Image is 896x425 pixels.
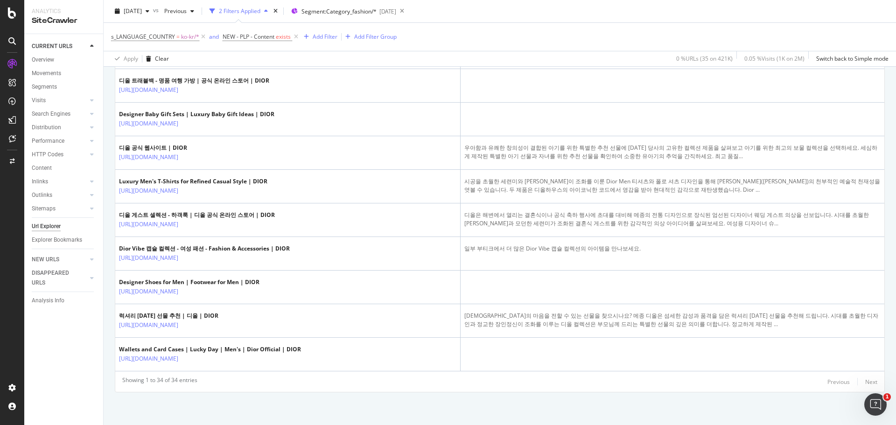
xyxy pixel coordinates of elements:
[32,15,96,26] div: SiteCrawler
[32,82,97,92] a: Segments
[300,31,337,42] button: Add Filter
[155,55,169,63] div: Clear
[32,268,79,288] div: DISAPPEARED URLS
[124,55,138,63] div: Apply
[119,177,267,186] div: Luxury Men's T-Shirts for Refined Casual Style | DIOR
[119,312,219,320] div: 럭셔리 [DATE] 선물 추천 | 디올 | DIOR
[119,278,259,286] div: Designer Shoes for Men | Footwear for Men | DIOR
[354,33,397,41] div: Add Filter Group
[119,153,178,162] a: [URL][DOMAIN_NAME]
[142,51,169,66] button: Clear
[32,190,87,200] a: Outlinks
[464,244,881,253] div: 일부 부티크에서 더 많은 Dior Vibe 캡슐 컬렉션의 아이템을 만나보세요.
[32,190,52,200] div: Outlinks
[32,204,56,214] div: Sitemaps
[676,55,733,63] div: 0 % URLs ( 35 on 421K )
[464,177,881,194] div: 시공을 초월한 세련미와 [PERSON_NAME]이 조화를 이룬 Dior Men 티셔츠와 폴로 셔츠 디자인을 통해 [PERSON_NAME]([PERSON_NAME])의 천부적인...
[111,4,153,19] button: [DATE]
[812,51,889,66] button: Switch back to Simple mode
[865,378,877,386] div: Next
[176,33,180,41] span: =
[464,144,881,160] div: 우아함과 유쾌한 창의성이 결합된 아기를 위한 특별한 추천 선물에 [DATE] 당사의 고유한 컬렉션 제품을 살펴보고 아기를 위한 최고의 보물 컬렉션을 선택하세요. 세심하게 제작...
[161,4,198,19] button: Previous
[32,177,48,187] div: Inlinks
[32,222,61,231] div: Url Explorer
[32,109,87,119] a: Search Engines
[119,244,290,253] div: Dior Vibe 캡슐 컬렉션 - 여성 패션 - Fashion & Accessories | DIOR
[161,7,187,15] span: Previous
[153,6,161,14] span: vs
[119,85,178,95] a: [URL][DOMAIN_NAME]
[119,144,219,152] div: 디올 공식 웹사이트 | DIOR
[287,4,396,19] button: Segment:Category_fashion/*[DATE]
[464,312,881,328] div: [DEMOGRAPHIC_DATA]의 마음을 전할 수 있는 선물을 찾으시나요? 메종 디올은 섬세한 감성과 품격을 담은 럭셔리 [DATE] 선물을 추천해 드립니다. 시대를 초월한...
[32,82,57,92] div: Segments
[32,69,97,78] a: Movements
[32,96,46,105] div: Visits
[883,393,891,401] span: 1
[32,235,97,245] a: Explorer Bookmarks
[32,296,97,306] a: Analysis Info
[32,255,59,265] div: NEW URLS
[379,7,396,15] div: [DATE]
[119,354,178,363] a: [URL][DOMAIN_NAME]
[464,211,881,228] div: 디올은 해변에서 열리는 결혼식이나 공식 축하 행사에 초대를 대비해 메종의 전통 디자인으로 장식된 엄선된 디자이너 웨딩 게스트 의상을 선보입니다. 시대를 초월한 [PERSON_...
[342,31,397,42] button: Add Filter Group
[124,7,142,15] span: 2025 Oct. 10th
[301,7,377,15] span: Segment: Category_fashion/*
[32,42,72,51] div: CURRENT URLS
[32,150,87,160] a: HTTP Codes
[32,123,61,132] div: Distribution
[864,393,887,416] iframe: Intercom live chat
[119,211,275,219] div: 디올 게스트 셀렉션 - 하객룩 | 디올 공식 온라인 스토어 | DIOR
[119,345,301,354] div: Wallets and Card Cases | Lucky Day | Men's | Dior Official | DIOR
[313,33,337,41] div: Add Filter
[272,7,280,16] div: times
[32,96,87,105] a: Visits
[32,204,87,214] a: Sitemaps
[119,287,178,296] a: [URL][DOMAIN_NAME]
[119,320,178,330] a: [URL][DOMAIN_NAME]
[744,55,805,63] div: 0.05 % Visits ( 1K on 2M )
[119,220,178,229] a: [URL][DOMAIN_NAME]
[32,235,82,245] div: Explorer Bookmarks
[122,376,197,387] div: Showing 1 to 34 of 34 entries
[32,136,64,146] div: Performance
[32,150,63,160] div: HTTP Codes
[827,376,850,387] button: Previous
[32,177,87,187] a: Inlinks
[209,33,219,41] div: and
[276,33,291,41] span: exists
[219,7,260,15] div: 2 Filters Applied
[111,51,138,66] button: Apply
[111,33,175,41] span: s_LANGUAGE_COUNTRY
[32,296,64,306] div: Analysis Info
[209,32,219,41] button: and
[206,4,272,19] button: 2 Filters Applied
[32,7,96,15] div: Analytics
[119,186,178,195] a: [URL][DOMAIN_NAME]
[119,119,178,128] a: [URL][DOMAIN_NAME]
[32,42,87,51] a: CURRENT URLS
[32,69,61,78] div: Movements
[181,30,199,43] span: ko-kr/*
[32,163,52,173] div: Content
[119,110,274,118] div: Designer Baby Gift Sets | Luxury Baby Gift Ideas | DIOR
[32,268,87,288] a: DISAPPEARED URLS
[32,136,87,146] a: Performance
[32,109,70,119] div: Search Engines
[32,163,97,173] a: Content
[223,33,274,41] span: NEW - PLP - Content
[32,55,54,65] div: Overview
[865,376,877,387] button: Next
[32,123,87,132] a: Distribution
[32,55,97,65] a: Overview
[119,253,178,263] a: [URL][DOMAIN_NAME]
[827,378,850,386] div: Previous
[816,55,889,63] div: Switch back to Simple mode
[119,77,269,85] div: 디올 트래블백 - 명품 여행 가방 | 공식 온라인 스토어 | DIOR
[32,255,87,265] a: NEW URLS
[32,222,97,231] a: Url Explorer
